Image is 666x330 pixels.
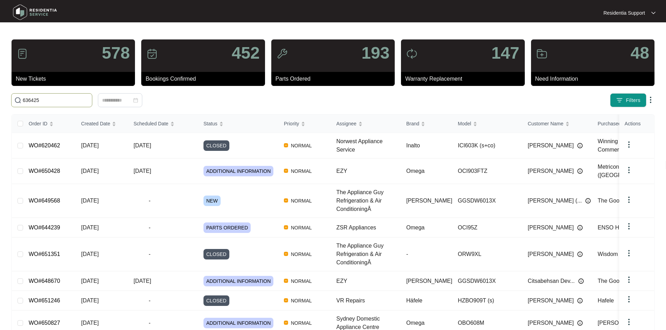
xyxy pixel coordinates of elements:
[625,318,633,326] img: dropdown arrow
[336,137,401,154] div: Norwest Appliance Service
[598,251,637,257] span: Wisdom Homes
[17,48,28,59] img: icon
[134,250,166,258] span: -
[134,319,166,327] span: -
[203,196,221,206] span: NEW
[452,271,522,291] td: GGSDW6013X
[284,120,299,127] span: Priority
[76,115,128,133] th: Created Date
[29,298,60,303] a: WO#651246
[275,75,395,83] p: Parts Ordered
[134,296,166,305] span: -
[598,278,637,284] span: The Good Guys
[452,133,522,159] td: ICI603K (s+co)
[452,184,522,218] td: GGSDW6013X
[452,218,522,237] td: OCI95Z
[288,277,315,285] span: NORMAL
[577,251,583,257] img: Info icon
[528,167,574,175] span: [PERSON_NAME]
[81,278,99,284] span: [DATE]
[336,167,401,175] div: EZY
[203,276,273,286] span: ADDITIONAL INFORMATION
[577,298,583,303] img: Info icon
[284,321,288,325] img: Vercel Logo
[585,198,591,204] img: Info icon
[651,11,656,15] img: dropdown arrow
[406,48,417,59] img: icon
[336,242,401,267] div: The Appliance Guy Refrigeration & Air ConditioningÂ
[577,143,583,148] img: Info icon
[491,45,519,61] p: 147
[598,198,637,204] span: The Good Guys
[128,115,198,133] th: Scheduled Date
[29,120,48,127] span: Order ID
[646,96,655,104] img: dropdown arrow
[146,48,158,59] img: icon
[232,45,260,61] p: 452
[625,222,633,230] img: dropdown arrow
[134,142,151,148] span: [DATE]
[625,276,633,284] img: dropdown arrow
[288,167,315,175] span: NORMAL
[284,252,288,256] img: Vercel Logo
[406,251,408,257] span: -
[288,319,315,327] span: NORMAL
[203,140,229,151] span: CLOSED
[81,142,99,148] span: [DATE]
[528,141,574,150] span: [PERSON_NAME]
[288,223,315,232] span: NORMAL
[336,188,401,213] div: The Appliance Guy Refrigeration & Air ConditioningÂ
[284,298,288,302] img: Vercel Logo
[16,75,135,83] p: New Tickets
[406,278,452,284] span: [PERSON_NAME]
[406,168,424,174] span: Omega
[577,320,583,326] img: Info icon
[81,168,99,174] span: [DATE]
[278,115,331,133] th: Priority
[598,298,614,303] span: Hafele
[145,75,265,83] p: Bookings Confirmed
[528,223,574,232] span: [PERSON_NAME]
[134,223,166,232] span: -
[536,48,547,59] img: icon
[603,9,645,16] p: Residentia Support
[625,140,633,149] img: dropdown arrow
[535,75,654,83] p: Need Information
[81,320,99,326] span: [DATE]
[10,2,59,23] img: residentia service logo
[598,164,660,178] span: Metricon Homes ([GEOGRAPHIC_DATA])
[336,296,401,305] div: VR Repairs
[203,249,229,259] span: CLOSED
[29,168,60,174] a: WO#650428
[406,298,422,303] span: Häfele
[23,115,76,133] th: Order ID
[134,120,169,127] span: Scheduled Date
[336,223,401,232] div: ZSR Appliances
[134,168,151,174] span: [DATE]
[288,250,315,258] span: NORMAL
[14,97,21,104] img: search-icon
[23,96,89,104] input: Search by Order Id, Assignee Name, Customer Name, Brand and Model
[406,198,452,204] span: [PERSON_NAME]
[81,251,99,257] span: [DATE]
[598,120,634,127] span: Purchased From
[81,225,99,230] span: [DATE]
[452,159,522,184] td: OCI903FTZ
[458,120,471,127] span: Model
[578,278,584,284] img: Info icon
[134,197,166,205] span: -
[610,93,646,107] button: filter iconFilters
[625,196,633,204] img: dropdown arrow
[284,279,288,283] img: Vercel Logo
[203,120,217,127] span: Status
[598,138,647,153] span: Winning Appliances Commercial
[288,197,315,205] span: NORMAL
[29,278,60,284] a: WO#648670
[619,115,654,133] th: Actions
[406,225,424,230] span: Omega
[598,320,644,326] span: [PERSON_NAME]
[598,225,633,230] span: ENSO Homes
[625,249,633,257] img: dropdown arrow
[284,143,288,147] img: Vercel Logo
[203,222,251,233] span: PARTS ORDERED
